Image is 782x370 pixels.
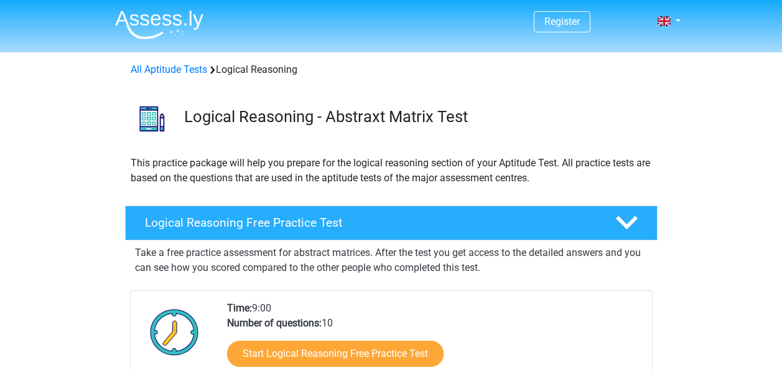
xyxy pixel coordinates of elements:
a: All Aptitude Tests [131,64,207,75]
div: Logical Reasoning [126,62,657,77]
a: Register [544,16,580,27]
a: Start Logical Reasoning Free Practice Test [227,341,444,367]
img: logical reasoning [126,92,179,145]
b: Time: [227,302,252,314]
b: Number of questions: [227,317,322,329]
a: Logical Reasoning Free Practice Test [120,206,663,240]
p: Take a free practice assessment for abstract matrices. After the test you get access to the detai... [135,245,648,275]
h4: Logical Reasoning Free Practice Test [145,216,595,230]
p: This practice package will help you prepare for the logical reasoning section of your Aptitude Te... [131,156,652,186]
h3: Logical Reasoning - Abstraxt Matrix Test [184,107,648,126]
img: Clock [143,301,206,363]
img: Assessly [115,10,203,39]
